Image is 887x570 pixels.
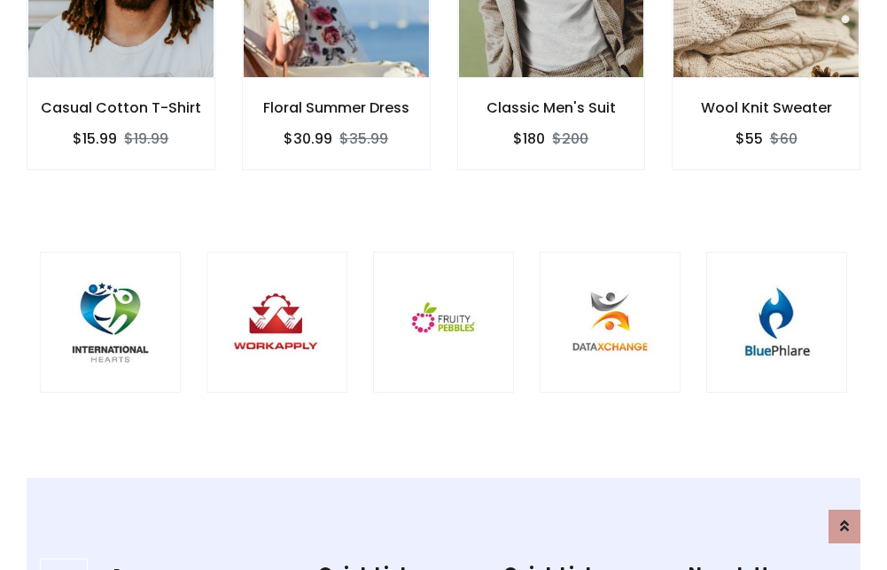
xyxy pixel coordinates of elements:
h6: $55 [735,130,763,147]
del: $200 [552,129,588,149]
h6: $30.99 [284,130,332,147]
h6: $15.99 [73,130,117,147]
h6: Floral Summer Dress [243,99,430,116]
h6: Wool Knit Sweater [673,99,860,116]
del: $19.99 [124,129,168,149]
h6: Classic Men's Suit [458,99,645,116]
del: $35.99 [339,129,388,149]
h6: $180 [513,130,545,147]
del: $60 [770,129,798,149]
h6: Casual Cotton T-Shirt [27,99,214,116]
